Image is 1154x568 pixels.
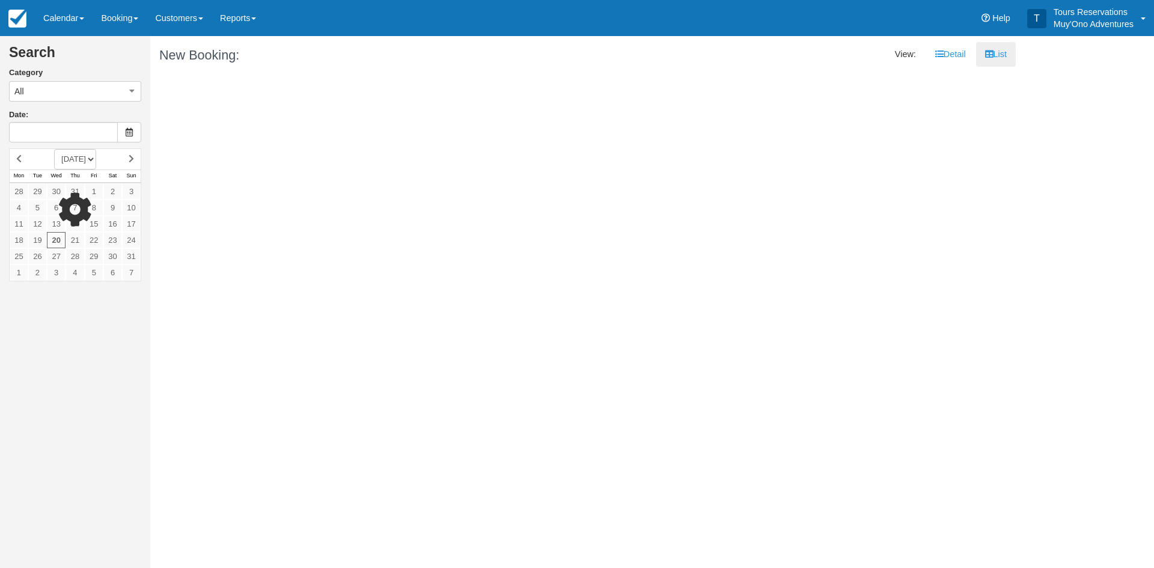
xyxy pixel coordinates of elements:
span: All [14,85,24,97]
a: List [976,42,1016,67]
label: Date: [9,109,141,121]
i: Help [982,14,990,22]
p: Muy'Ono Adventures [1054,18,1134,30]
span: Help [992,13,1010,23]
h2: Search [9,45,141,67]
p: Tours Reservations [1054,6,1134,18]
img: checkfront-main-nav-mini-logo.png [8,10,26,28]
h1: New Booking: [159,48,574,63]
button: All [9,81,141,102]
a: 20 [47,232,66,248]
div: T [1027,9,1046,28]
label: Category [9,67,141,79]
li: View: [886,42,925,67]
a: Detail [926,42,975,67]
